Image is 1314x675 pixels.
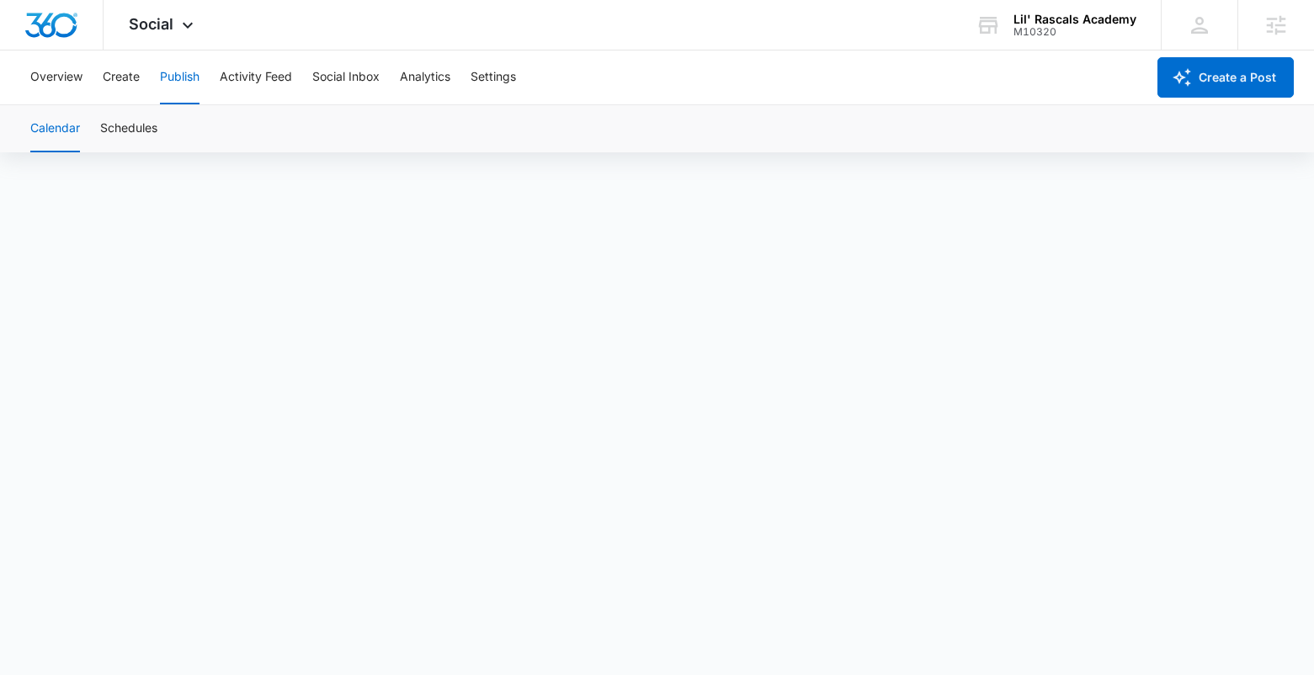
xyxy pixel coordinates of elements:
span: Social [129,15,173,33]
button: Calendar [30,105,80,152]
div: account id [1013,26,1136,38]
button: Settings [471,50,516,104]
button: Analytics [400,50,450,104]
button: Create [103,50,140,104]
button: Activity Feed [220,50,292,104]
button: Publish [160,50,199,104]
div: account name [1013,13,1136,26]
button: Schedules [100,105,157,152]
button: Social Inbox [312,50,380,104]
button: Create a Post [1157,57,1294,98]
button: Overview [30,50,82,104]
